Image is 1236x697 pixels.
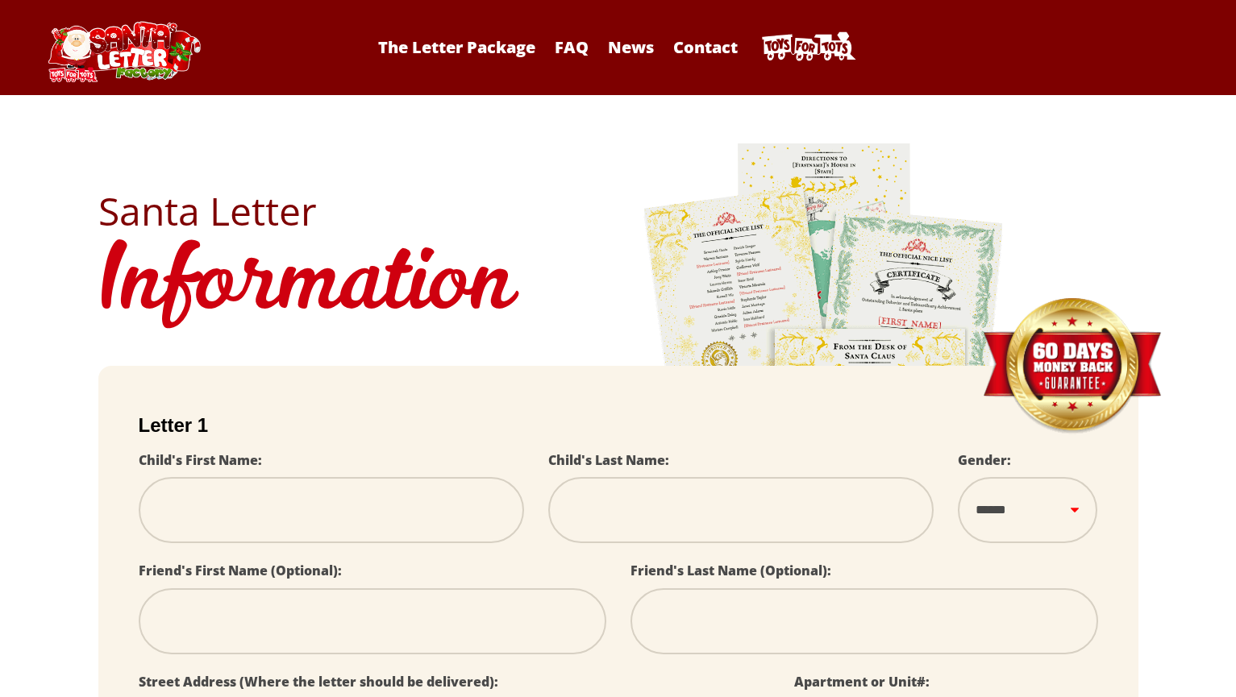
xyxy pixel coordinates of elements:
[643,141,1005,591] img: letters.png
[547,36,597,58] a: FAQ
[665,36,746,58] a: Contact
[600,36,662,58] a: News
[548,451,669,469] label: Child's Last Name:
[794,673,930,691] label: Apartment or Unit#:
[958,451,1011,469] label: Gender:
[981,297,1163,435] img: Money Back Guarantee
[98,192,1138,230] h2: Santa Letter
[630,562,831,579] label: Friend's Last Name (Optional):
[43,21,204,82] img: Santa Letter Logo
[139,673,498,691] label: Street Address (Where the letter should be delivered):
[139,562,342,579] label: Friend's First Name (Optional):
[98,230,1138,342] h1: Information
[139,414,1098,437] h2: Letter 1
[370,36,543,58] a: The Letter Package
[139,451,262,469] label: Child's First Name:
